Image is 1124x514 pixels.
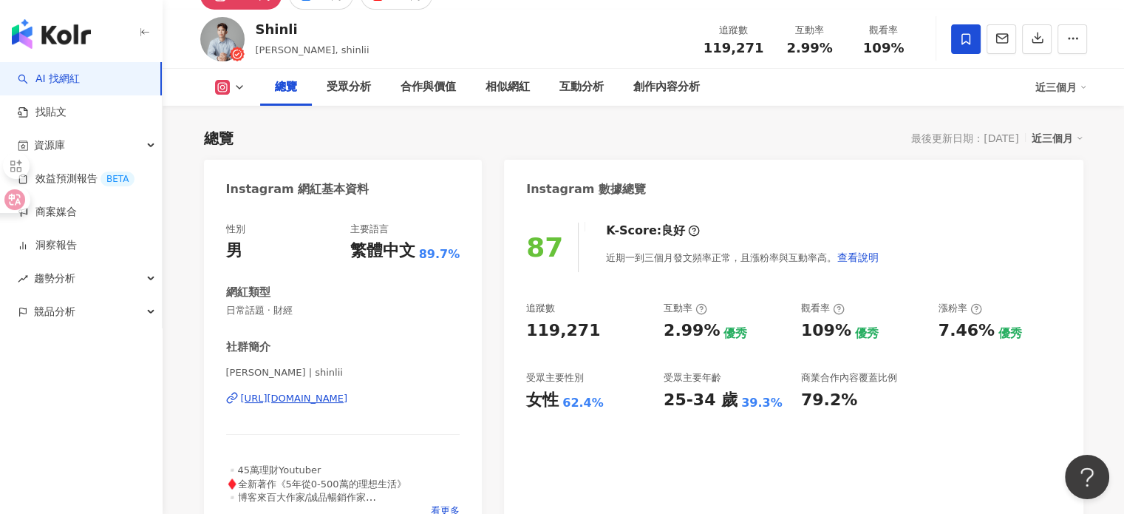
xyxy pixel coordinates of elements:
div: 社群簡介 [226,339,270,355]
div: 追蹤數 [526,302,555,315]
div: 合作與價值 [401,78,456,96]
div: 7.46% [939,319,995,342]
div: 109% [801,319,851,342]
div: 觀看率 [801,302,845,315]
div: 優秀 [998,325,1022,342]
a: 效益預測報告BETA [18,172,134,186]
a: 洞察報告 [18,238,77,253]
div: 受眾主要性別 [526,371,584,385]
img: logo [12,19,91,49]
div: 互動率 [782,23,838,38]
div: [URL][DOMAIN_NAME] [241,392,348,405]
div: 主要語言 [350,223,389,236]
span: [PERSON_NAME], shinlii [256,44,369,55]
div: 網紅類型 [226,285,270,300]
div: 繁體中文 [350,240,415,263]
div: 近三個月 [1032,129,1083,148]
span: 競品分析 [34,295,75,328]
a: [URL][DOMAIN_NAME] [226,392,460,405]
button: 查看說明 [837,243,879,272]
div: 互動率 [664,302,707,315]
div: 相似網紅 [486,78,530,96]
div: 總覽 [275,78,297,96]
div: 性別 [226,223,245,236]
span: 89.7% [419,246,460,263]
img: KOL Avatar [200,17,245,61]
span: 趨勢分析 [34,262,75,295]
div: 受眾分析 [327,78,371,96]
div: 商業合作內容覆蓋比例 [801,371,897,385]
div: 62.4% [562,395,604,411]
div: 觀看率 [856,23,912,38]
a: 找貼文 [18,105,67,120]
div: 25-34 歲 [664,389,738,412]
div: 優秀 [723,325,747,342]
div: 近期一到三個月發文頻率正常，且漲粉率與互動率高。 [606,243,879,272]
div: Instagram 網紅基本資料 [226,181,369,197]
span: 109% [863,41,905,55]
span: 資源庫 [34,129,65,162]
div: 2.99% [664,319,720,342]
div: 優秀 [855,325,879,342]
div: 男 [226,240,242,263]
div: 119,271 [526,319,600,342]
div: 39.3% [741,395,783,411]
div: 漲粉率 [939,302,982,315]
div: 受眾主要年齡 [664,371,721,385]
div: Instagram 數據總覽 [526,181,646,197]
iframe: Help Scout Beacon - Open [1065,455,1109,499]
div: 追蹤數 [704,23,764,38]
span: [PERSON_NAME] | shinlii [226,366,460,379]
div: 女性 [526,389,559,412]
div: K-Score : [606,223,700,239]
div: 良好 [661,223,685,239]
a: 商案媒合 [18,205,77,220]
a: searchAI 找網紅 [18,72,80,87]
span: 2.99% [786,41,832,55]
div: 79.2% [801,389,857,412]
div: 總覽 [204,128,234,149]
span: 119,271 [704,40,764,55]
div: 87 [526,232,563,263]
div: 創作內容分析 [633,78,700,96]
span: 查看說明 [837,251,879,263]
div: 互動分析 [559,78,604,96]
div: 近三個月 [1035,75,1087,99]
div: Shinli [256,20,369,38]
div: 最後更新日期：[DATE] [911,132,1018,144]
span: 日常話題 · 財經 [226,304,460,317]
span: rise [18,274,28,284]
